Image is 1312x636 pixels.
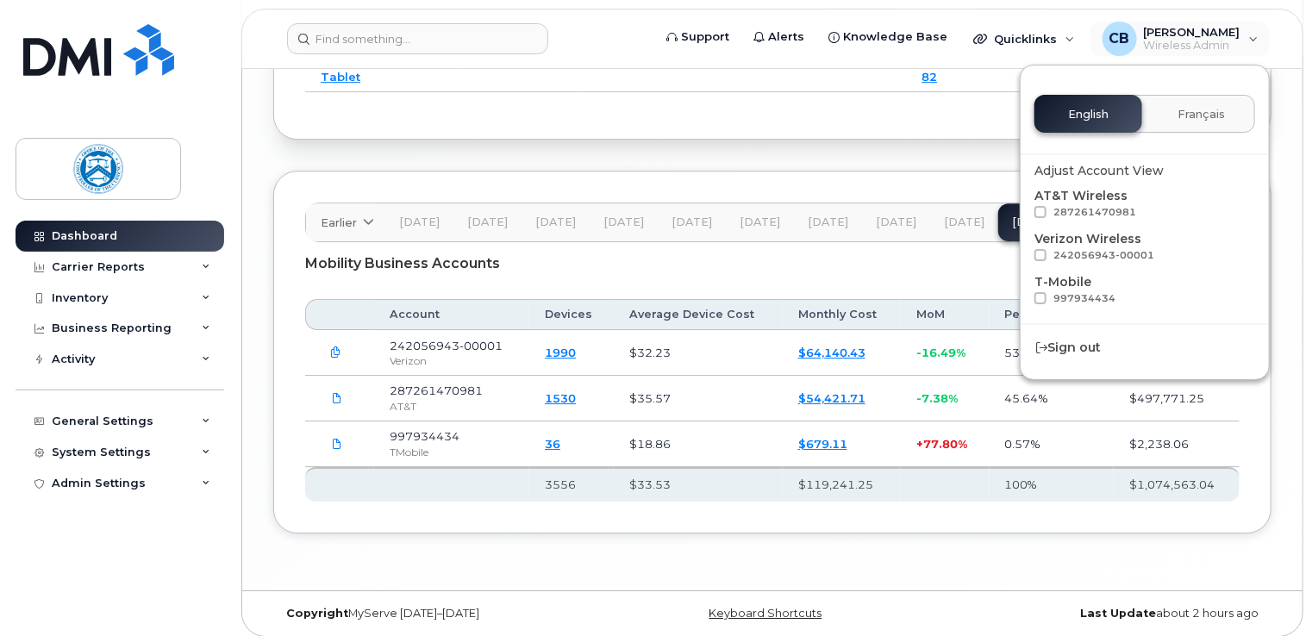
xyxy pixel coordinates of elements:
[614,376,782,421] td: $35.57
[1034,187,1255,223] div: AT&T Wireless
[535,215,576,229] span: [DATE]
[1053,249,1154,261] span: 242056943-00001
[305,242,1240,285] div: Mobility Business Accounts
[306,203,385,241] a: Earlier
[286,607,348,620] strong: Copyright
[614,467,782,502] th: $33.53
[545,346,576,359] a: 1990
[1144,39,1240,53] span: Wireless Admin
[990,467,1115,502] th: 100%
[1109,28,1130,49] span: CB
[374,299,529,330] th: Account
[1178,108,1225,122] span: Français
[1034,230,1255,266] div: Verizon Wireless
[768,28,804,46] span: Alerts
[783,467,901,502] th: $119,241.25
[1144,25,1240,39] span: [PERSON_NAME]
[990,421,1115,467] td: 0.57%
[916,346,965,359] span: -16.49%
[654,20,741,54] a: Support
[916,391,958,405] span: -7.38%
[961,22,1087,56] div: Quicklinks
[990,376,1115,421] td: 45.64%
[672,215,712,229] span: [DATE]
[614,299,782,330] th: Average Device Cost
[390,429,459,443] span: 997934434
[901,299,990,330] th: MoM
[923,437,967,451] span: 77.80%
[816,20,959,54] a: Knowledge Base
[1034,162,1255,180] div: Adjust Account View
[390,339,503,352] span: 242056943-00001
[399,215,440,229] span: [DATE]
[916,437,923,451] span: +
[681,28,729,46] span: Support
[321,70,360,84] a: Tablet
[709,607,822,620] a: Keyboard Shortcuts
[390,354,427,367] span: Verizon
[287,23,548,54] input: Find something...
[614,330,782,376] td: $32.23
[876,215,916,229] span: [DATE]
[321,428,353,458] a: August Treasury OCC 997934434.pdf
[545,437,560,451] a: 36
[545,391,576,405] a: 1530
[390,383,483,397] span: 287261470981
[740,215,780,229] span: [DATE]
[922,70,937,84] a: 82
[467,215,508,229] span: [DATE]
[843,28,947,46] span: Knowledge Base
[990,299,1115,330] th: Percentage %
[783,299,901,330] th: Monthly Cost
[798,437,847,451] a: $679.11
[939,607,1271,620] div: about 2 hours ago
[390,400,416,413] span: AT&T
[390,446,428,458] span: TMobile
[273,607,606,620] div: MyServe [DATE]–[DATE]
[1053,206,1136,218] span: 287261470981
[990,330,1115,376] td: 53.79%
[1114,376,1240,421] td: $497,771.25
[1237,561,1299,623] iframe: Messenger Launcher
[1053,292,1115,304] span: 997934434
[944,215,984,229] span: [DATE]
[1021,332,1269,364] div: Sign out
[1090,22,1271,56] div: Christopher Bemis
[741,20,816,54] a: Alerts
[614,421,782,467] td: $18.86
[1034,273,1255,309] div: T-Mobile
[321,383,353,414] a: OCC.287261470981_20250814_F.pdf
[994,32,1057,46] span: Quicklinks
[808,215,848,229] span: [DATE]
[798,346,865,359] a: $64,140.43
[798,391,865,405] a: $54,421.71
[1080,607,1156,620] strong: Last Update
[529,299,614,330] th: Devices
[1114,467,1240,502] th: $1,074,563.04
[1114,421,1240,467] td: $2,238.06
[603,215,644,229] span: [DATE]
[321,215,357,231] span: Earlier
[529,467,614,502] th: 3556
